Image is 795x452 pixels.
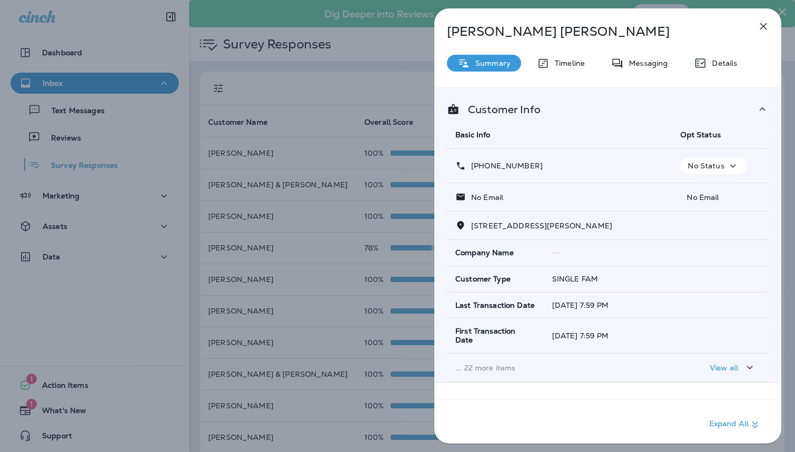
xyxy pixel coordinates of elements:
p: No Email [680,193,760,202]
p: Details [707,59,737,67]
p: Timeline [549,59,585,67]
p: [PHONE_NUMBER] [466,162,543,170]
span: [DATE] 7:59 PM [552,300,609,310]
p: No Status [688,162,724,170]
p: No Email [466,193,503,202]
span: -- [552,248,559,257]
button: Expand All [705,415,766,434]
span: [STREET_ADDRESS][PERSON_NAME] [471,221,612,230]
p: [PERSON_NAME] [PERSON_NAME] [447,24,734,39]
span: Basic Info [455,130,490,139]
p: Messaging [624,59,668,67]
p: View all [710,364,738,372]
span: Customer Type [455,275,511,284]
button: View all [706,358,760,377]
p: Customer Info [460,105,541,114]
p: Summary [470,59,511,67]
span: SINGLE FAM [552,274,598,284]
p: ... 22 more items [455,364,664,372]
span: First Transaction Date [455,327,535,345]
span: Last Transaction Date [455,301,535,310]
button: No Status [680,157,746,174]
span: Company Name [455,248,514,257]
span: Opt Status [680,130,720,139]
span: [DATE] 7:59 PM [552,331,609,340]
p: Expand All [709,418,761,431]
